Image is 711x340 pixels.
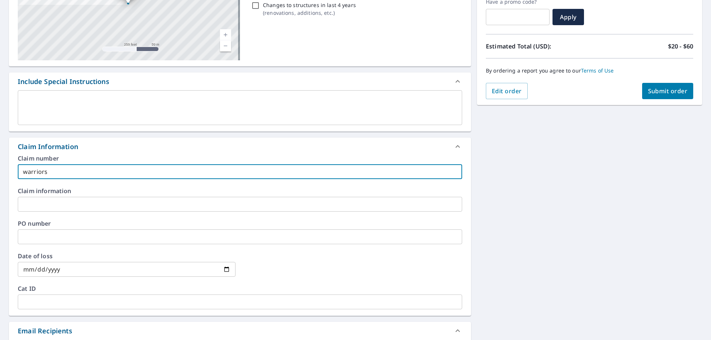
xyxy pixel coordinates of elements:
[9,322,471,340] div: Email Recipients
[263,9,356,17] p: ( renovations, additions, etc. )
[220,40,231,51] a: Current Level 17, Zoom Out
[668,42,693,51] p: $20 - $60
[9,73,471,90] div: Include Special Instructions
[18,188,462,194] label: Claim information
[486,42,590,51] p: Estimated Total (USD):
[581,67,614,74] a: Terms of Use
[492,87,522,95] span: Edit order
[18,286,462,292] label: Cat ID
[18,142,78,152] div: Claim Information
[18,326,72,336] div: Email Recipients
[9,138,471,155] div: Claim Information
[18,155,462,161] label: Claim number
[18,253,236,259] label: Date of loss
[18,77,109,87] div: Include Special Instructions
[18,221,462,226] label: PO number
[553,9,584,25] button: Apply
[648,87,688,95] span: Submit order
[263,1,356,9] p: Changes to structures in last 4 years
[220,29,231,40] a: Current Level 17, Zoom In
[642,83,694,99] button: Submit order
[486,83,528,99] button: Edit order
[558,13,578,21] span: Apply
[486,67,693,74] p: By ordering a report you agree to our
